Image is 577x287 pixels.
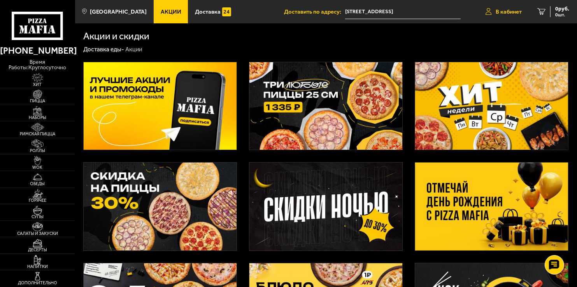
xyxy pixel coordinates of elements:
span: 0 шт. [555,12,569,17]
span: В кабинет [496,9,522,15]
span: Доставка [195,9,221,15]
img: 15daf4d41897b9f0e9f617042186c801.svg [222,7,231,16]
div: Акции [125,45,142,53]
input: Ваш адрес доставки [345,5,461,19]
h1: Акции и скидки [83,31,149,41]
span: 0 руб. [555,6,569,12]
span: [GEOGRAPHIC_DATA] [90,9,147,15]
span: Акции [161,9,181,15]
a: Доставка еды- [83,46,124,53]
span: Доставить по адресу: [284,9,345,15]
